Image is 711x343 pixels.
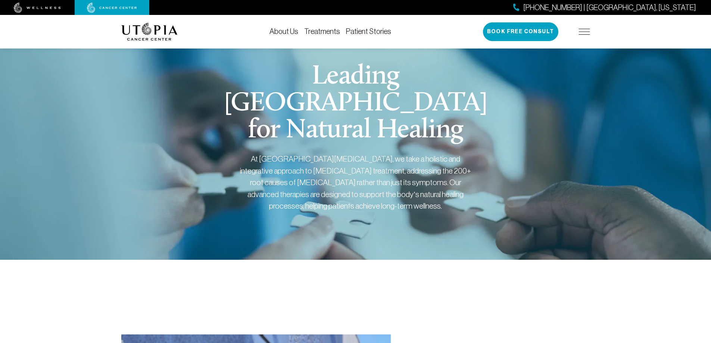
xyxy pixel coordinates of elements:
[523,2,696,13] span: [PHONE_NUMBER] | [GEOGRAPHIC_DATA], [US_STATE]
[579,29,590,35] img: icon-hamburger
[14,3,61,13] img: wellness
[346,27,391,35] a: Patient Stories
[269,27,298,35] a: About Us
[87,3,137,13] img: cancer center
[213,63,498,144] h1: Leading [GEOGRAPHIC_DATA] for Natural Healing
[304,27,340,35] a: Treatments
[513,2,696,13] a: [PHONE_NUMBER] | [GEOGRAPHIC_DATA], [US_STATE]
[240,153,471,212] div: At [GEOGRAPHIC_DATA][MEDICAL_DATA], we take a holistic and integrative approach to [MEDICAL_DATA]...
[121,23,178,41] img: logo
[483,22,558,41] button: Book Free Consult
